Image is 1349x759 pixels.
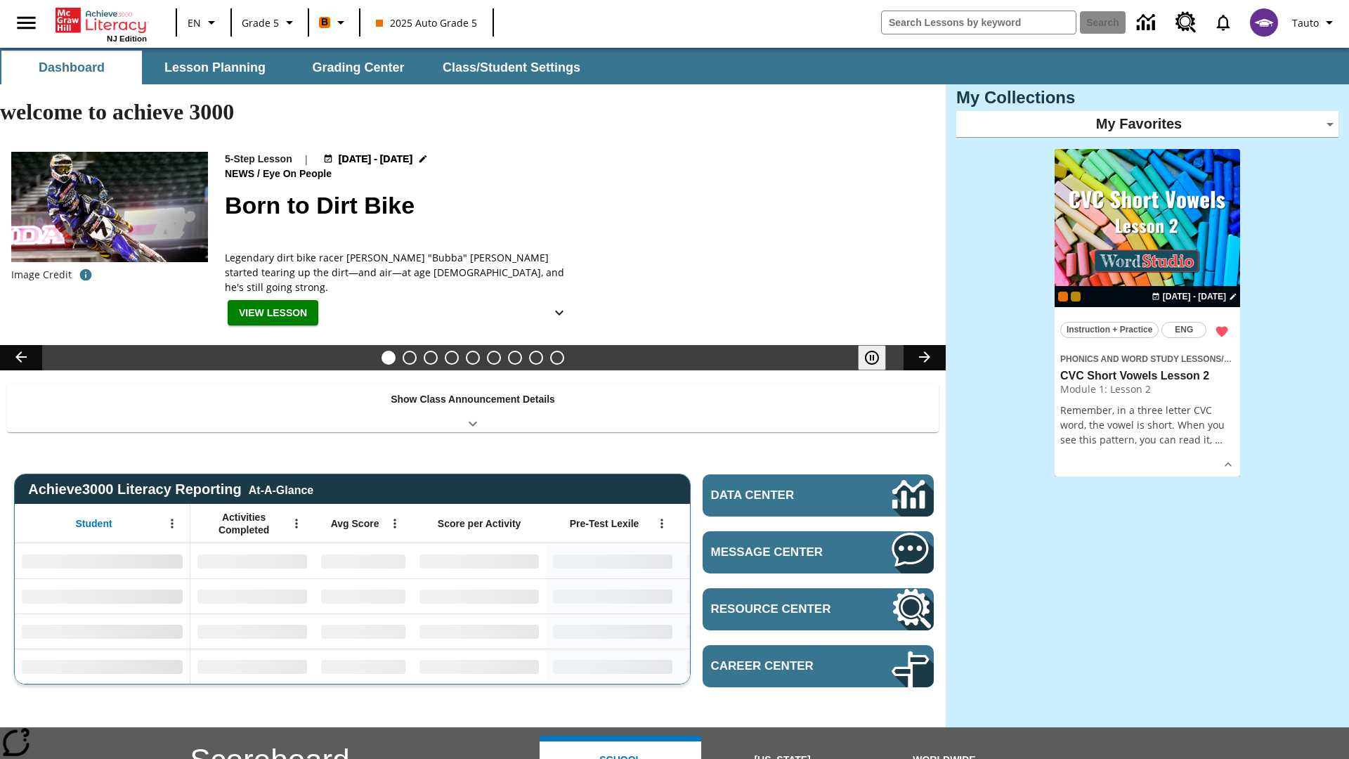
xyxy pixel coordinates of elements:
span: Score per Activity [438,517,521,530]
div: No Data, [679,614,813,649]
button: ENG [1161,322,1206,338]
span: / [1221,351,1231,365]
div: Home [56,5,147,43]
button: Slide 4 What's the Big Idea? [445,351,459,365]
span: NJ Edition [107,34,147,43]
button: Slide 1 Born to Dirt Bike [382,351,396,365]
a: Career Center [703,645,934,687]
button: Grading Center [288,51,429,84]
span: CVC Short Vowels [1224,354,1297,364]
span: B [321,13,328,31]
button: Aug 19 - Aug 19 Choose Dates [320,152,431,167]
a: Message Center [703,531,934,573]
div: No Data, [679,578,813,614]
span: News [225,167,257,182]
a: Resource Center, Will open in new tab [703,588,934,630]
span: 2025 Auto Grade 5 [376,15,477,30]
h3: My Collections [956,88,1338,108]
div: No Data, [314,543,412,578]
span: Instruction + Practice [1067,323,1152,337]
button: Select a new avatar [1242,4,1286,41]
a: Resource Center, Will open in new tab [1167,4,1205,41]
button: Open Menu [651,513,672,534]
h2: Born to Dirt Bike [225,188,929,223]
a: Notifications [1205,4,1242,41]
span: / [257,168,260,179]
button: Lesson carousel, Next [904,345,946,370]
button: Slide 8 Making a Difference for the Planet [529,351,543,365]
div: No Data, [679,543,813,578]
span: [DATE] - [DATE] [1163,290,1226,303]
button: Aug 20 - Aug 20 Choose Dates [1149,290,1240,303]
p: Show Class Announcement Details [391,392,555,407]
button: Slide 5 One Idea, Lots of Hard Work [466,351,480,365]
button: Profile/Settings [1286,10,1343,35]
button: Open Menu [286,513,307,534]
button: Slide 6 Pre-release lesson [487,351,501,365]
button: Show Details [1218,454,1239,475]
button: Open side menu [6,2,47,44]
div: Show Class Announcement Details [7,384,939,432]
div: New 2025 class [1071,292,1081,301]
button: Lesson Planning [145,51,285,84]
button: Instruction + Practice [1060,322,1159,338]
span: Legendary dirt bike racer James "Bubba" Stewart started tearing up the dirt—and air—at age 4, and... [225,250,576,294]
button: Class/Student Settings [431,51,592,84]
a: Home [56,6,147,34]
button: Slide 9 Sleepless in the Animal Kingdom [550,351,564,365]
span: Avg Score [331,517,379,530]
span: EN [188,15,201,30]
span: Resource Center [711,602,849,616]
span: Eye On People [263,167,334,182]
span: Phonics and Word Study Lessons [1060,354,1221,364]
span: | [304,152,309,167]
div: Pause [858,345,900,370]
p: Image Credit [11,268,72,282]
span: Tauto [1292,15,1319,30]
span: Data Center [711,488,844,502]
img: avatar image [1250,8,1278,37]
button: Boost Class color is orange. Change class color [313,10,355,35]
span: Message Center [711,545,849,559]
div: No Data, [314,649,412,684]
p: Remember, in a three letter CVC word, the vowel is short. When you see this pattern, you can read... [1060,403,1234,447]
span: [DATE] - [DATE] [339,152,412,167]
div: No Data, [190,543,314,578]
button: Slide 7 Career Lesson [508,351,522,365]
button: Slide 2 Cars of the Future? [403,351,417,365]
button: View Lesson [228,300,318,326]
span: Grade 5 [242,15,279,30]
button: Dashboard [1,51,142,84]
span: Career Center [711,659,849,673]
span: Activities Completed [197,511,290,536]
span: Topic: Phonics and Word Study Lessons/CVC Short Vowels [1060,351,1234,366]
button: Open Menu [162,513,183,534]
a: Data Center [703,474,934,517]
button: Remove from Favorites [1209,319,1234,344]
div: My Favorites [956,111,1338,138]
h3: CVC Short Vowels Lesson 2 [1060,369,1234,384]
div: No Data, [679,649,813,684]
div: Current Class [1058,292,1068,301]
button: Pause [858,345,886,370]
div: No Data, [314,614,412,649]
div: lesson details [1055,149,1240,477]
p: 5-Step Lesson [225,152,292,167]
button: Credit: Rick Scuteri/AP Images [72,262,100,287]
button: Slide 3 Taking Movies to the X-Dimension [424,351,438,365]
span: ENG [1175,323,1193,337]
button: Language: EN, Select a language [181,10,226,35]
div: No Data, [190,578,314,614]
div: Legendary dirt bike racer [PERSON_NAME] "Bubba" [PERSON_NAME] started tearing up the dirt—and air... [225,250,576,294]
div: At-A-Glance [249,481,313,497]
span: … [1215,433,1223,446]
span: Pre-Test Lexile [570,517,639,530]
span: Achieve3000 Literacy Reporting [28,481,313,498]
span: Student [76,517,112,530]
button: Grade: Grade 5, Select a grade [236,10,304,35]
div: No Data, [190,614,314,649]
div: No Data, [314,578,412,614]
img: Motocross racer James Stewart flies through the air on his dirt bike. [11,152,208,263]
input: search field [882,11,1076,34]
